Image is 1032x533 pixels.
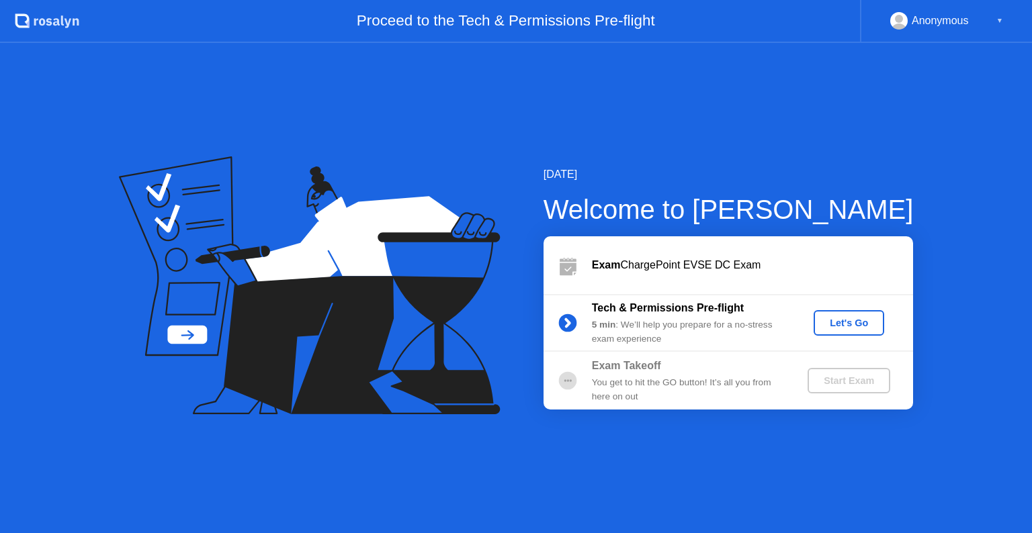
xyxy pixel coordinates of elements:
b: Tech & Permissions Pre-flight [592,302,744,313]
button: Start Exam [808,368,890,393]
div: Start Exam [813,375,885,386]
div: Welcome to [PERSON_NAME] [544,189,914,230]
div: Anonymous [912,12,969,30]
b: 5 min [592,320,616,330]
b: Exam [592,259,621,271]
div: [DATE] [544,166,914,183]
div: You get to hit the GO button! It’s all you from here on out [592,376,785,403]
button: Let's Go [814,310,884,336]
b: Exam Takeoff [592,360,661,371]
div: ChargePoint EVSE DC Exam [592,257,913,273]
div: ▼ [996,12,1003,30]
div: : We’ll help you prepare for a no-stress exam experience [592,318,785,346]
div: Let's Go [819,318,879,328]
